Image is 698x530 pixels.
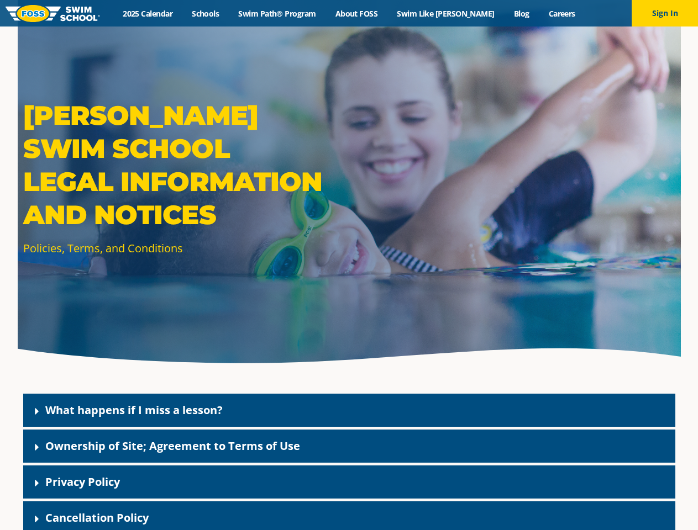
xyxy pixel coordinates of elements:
[45,402,223,417] a: What happens if I miss a lesson?
[23,465,675,499] div: Privacy Policy
[6,5,100,22] img: FOSS Swim School Logo
[45,510,149,525] a: Cancellation Policy
[504,8,539,19] a: Blog
[23,430,675,463] div: Ownership of Site; Agreement to Terms of Use
[387,8,505,19] a: Swim Like [PERSON_NAME]
[539,8,585,19] a: Careers
[229,8,326,19] a: Swim Path® Program
[113,8,182,19] a: 2025 Calendar
[182,8,229,19] a: Schools
[45,474,120,489] a: Privacy Policy
[326,8,387,19] a: About FOSS
[23,240,344,256] p: Policies, Terms, and Conditions
[45,438,300,453] a: Ownership of Site; Agreement to Terms of Use
[23,99,344,231] p: [PERSON_NAME] Swim School Legal Information and Notices
[23,394,675,427] div: What happens if I miss a lesson?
